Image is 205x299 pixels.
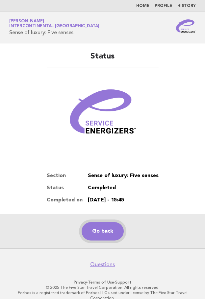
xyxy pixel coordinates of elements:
a: Questions [90,261,115,268]
h1: Sense of luxury: Five senses [9,19,99,35]
dt: Section [47,170,88,182]
a: Go back [82,222,124,241]
a: [PERSON_NAME]InterContinental [GEOGRAPHIC_DATA] [9,19,99,28]
dd: Sense of luxury: Five senses [88,170,159,182]
dt: Status [47,182,88,194]
img: Verified [63,75,142,154]
a: Terms of Use [88,280,114,285]
dd: Completed [88,182,159,194]
p: © 2025 The Five Star Travel Corporation. All rights reserved. [5,285,200,290]
h2: Status [47,51,159,67]
a: History [177,4,196,8]
span: InterContinental [GEOGRAPHIC_DATA] [9,24,99,29]
p: · · [5,280,200,285]
a: Home [136,4,149,8]
a: Support [115,280,131,285]
a: Profile [155,4,172,8]
img: Service Energizers [176,19,196,33]
a: Privacy [74,280,87,285]
dd: [DATE] - 15:45 [88,194,159,206]
dt: Completed on [47,194,88,206]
